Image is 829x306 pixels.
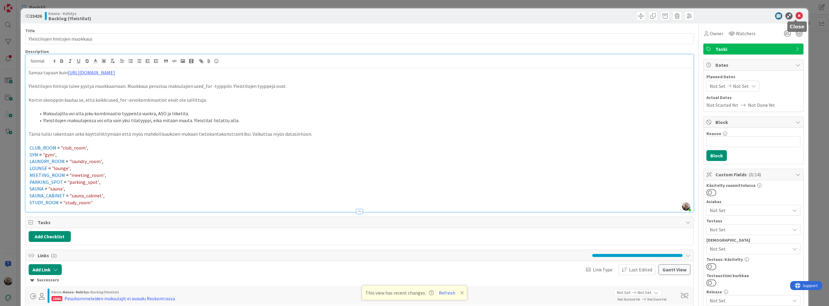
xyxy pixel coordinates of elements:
[706,290,800,294] div: Release
[733,82,749,90] span: Not Set
[706,238,800,242] div: [DEMOGRAPHIC_DATA]
[105,172,106,178] span: ,
[48,165,51,171] span: =
[437,289,457,297] button: Refresh
[29,131,690,138] p: Tämä tulisi rakentaan sekä käyttöliittymään että myös mahdollisuuksien mukaan tietokantakonstrain...
[25,33,694,44] input: type card name here...
[64,186,65,192] span: ,
[38,252,589,259] span: Links
[638,289,651,296] span: Not Set
[48,186,64,192] span: "sauna"
[63,290,91,294] b: Kenno - Kehitys ›
[29,83,690,90] p: Yleistilojen hintoja tulee pystyä muokkaamaan. Muokkaus perustuu maksulajien used_for -tyyppiin. ...
[70,172,105,178] span: "meeting_room"
[30,199,59,206] span: STUDY_ROOM
[715,45,793,53] span: Taski
[30,145,56,151] span: CLUB_ROOM
[706,150,727,161] button: Block
[30,179,63,185] span: PARKING_SPOT
[51,252,57,258] span: ( 1 )
[52,290,63,294] span: Kenno ›
[30,165,47,171] span: LOUNGE
[36,117,690,124] li: Yleistilojen maksulajeissa voi olla vain yksi tilatyyppi, eikä mitään muuta. Yleistilat listattu ...
[710,226,790,233] span: Not Set
[682,202,690,211] img: p6a4HZyo4Mr4c9ktn731l0qbKXGT4cnd.jpg
[30,277,689,283] div: Successors
[91,290,119,294] span: Backlog (Yleistilat)
[66,172,69,178] span: =
[52,165,70,171] span: "lounge"
[30,13,42,19] b: 23426
[66,193,69,199] span: =
[70,193,103,199] span: "sauna_cabinet"
[706,183,800,187] div: Käsitelty suunnittelussa
[99,179,100,185] span: ,
[48,16,91,21] b: Backlog (Yleistilat)
[706,101,738,109] span: Not Started Yet
[715,61,793,69] span: Dates
[706,219,800,223] div: Testaus
[30,193,65,199] span: SAUNA_CABINET
[618,297,640,301] span: Not Started Yet
[64,295,175,302] div: Pesuhommeleiden maksulajit ei avaudu Reskontrassa
[365,289,434,296] span: This view has recent changes.
[52,296,62,301] div: 23681
[736,30,755,37] span: Watchers
[55,152,57,158] span: ,
[63,199,92,206] span: "study_room"
[87,145,88,151] span: ,
[102,158,103,164] span: ,
[69,158,102,164] span: "laundry_room"
[60,199,62,206] span: =
[30,152,38,158] span: GYM
[748,101,775,109] span: Not Done Yet
[710,82,726,90] span: Not Set
[706,74,800,80] span: Planned Dates
[43,152,55,158] span: "gym"
[790,24,805,29] h5: Close
[25,12,42,20] span: ID
[36,110,690,117] li: Maksulajilla voi olla joku kombinaatio tyypeistä vuokra, ASO ja liiketila.
[618,264,655,275] button: Last Edited
[103,193,105,199] span: ,
[647,297,667,301] span: Not Done Yet
[48,11,91,16] span: Kenno - Kehitys
[715,171,793,178] span: Custom Fields
[710,30,723,37] span: Owner
[25,49,49,54] span: Description
[29,264,62,275] button: Add Link
[710,297,790,304] span: Not Set
[706,257,800,261] div: Testaus: Käsitelty
[749,172,761,178] span: ( 0/14 )
[629,266,652,273] span: Last Edited
[710,245,790,252] span: Not Set
[706,199,800,204] div: Asiakas
[715,119,793,126] span: Block
[38,219,683,226] span: Tasks
[70,165,71,171] span: ,
[706,274,800,278] div: Testaustiimi kurkkaa
[45,186,47,192] span: =
[593,266,612,273] span: Link Type
[30,172,65,178] span: MEETING_ROOM
[617,289,630,296] span: Not Set
[30,186,44,192] span: SAUNA
[29,97,690,104] p: Kortin skooppiin kuuluu se, että kaikki used_for -arvokombinaatiot eivät ole sallittuja.
[61,145,87,151] span: "club_room"
[57,145,60,151] span: =
[66,158,68,164] span: =
[30,158,65,164] span: LAUNDRY_ROOM
[67,179,99,185] span: "parking_spot"
[29,231,71,242] button: Add Checklist
[68,70,115,76] a: [URL][DOMAIN_NAME]
[659,264,690,275] button: Gantt View
[39,152,42,158] span: =
[706,94,800,101] span: Actual Dates
[13,1,27,8] span: Support
[29,69,690,76] p: Samaa tapaan kuin
[25,28,35,33] label: Title
[710,207,790,214] span: Not Set
[706,131,721,136] label: Reason
[64,179,67,185] span: =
